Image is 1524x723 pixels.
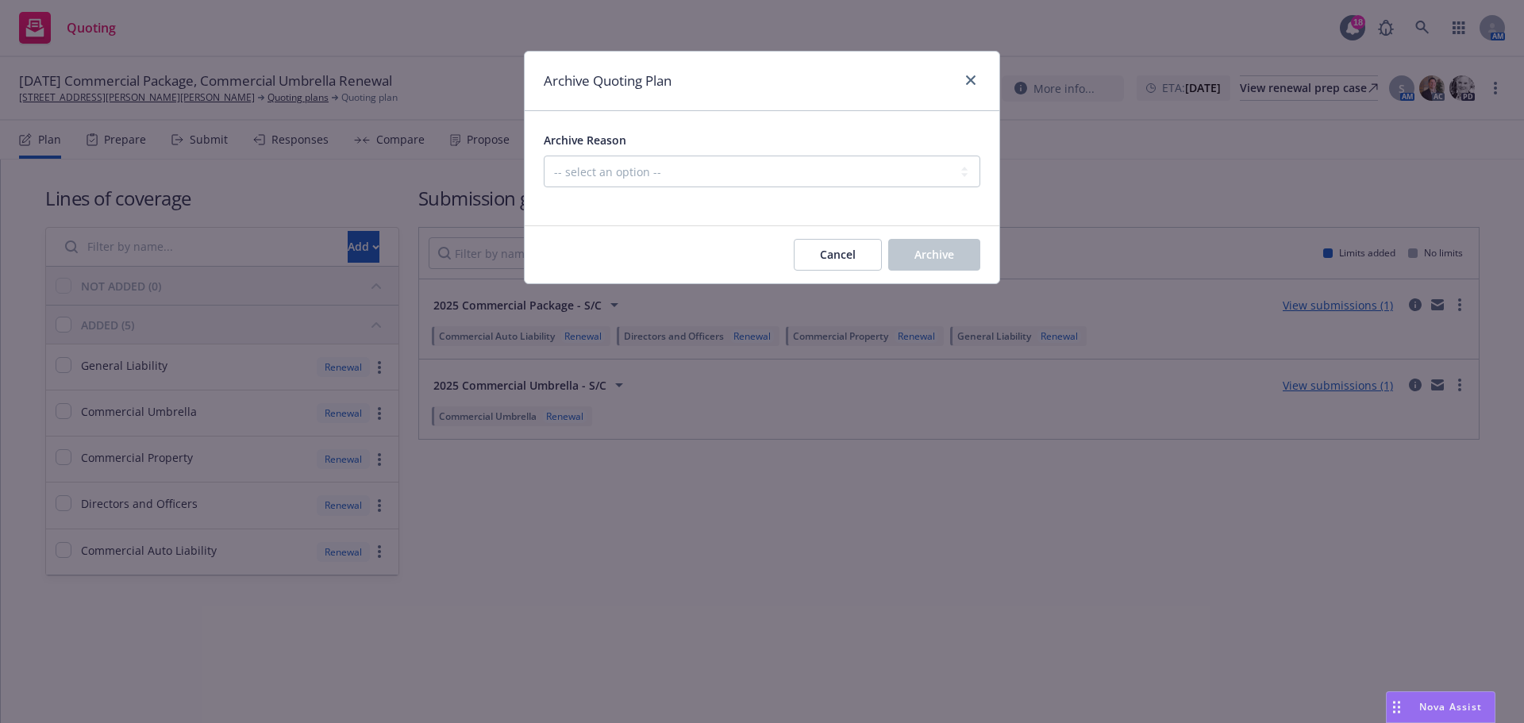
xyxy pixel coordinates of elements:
[1386,691,1495,723] button: Nova Assist
[544,71,672,91] h1: Archive Quoting Plan
[961,71,980,90] a: close
[914,247,954,262] span: Archive
[1419,700,1482,713] span: Nova Assist
[888,239,980,271] button: Archive
[544,133,626,148] span: Archive Reason
[1387,692,1407,722] div: Drag to move
[794,239,882,271] button: Cancel
[820,247,856,262] span: Cancel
